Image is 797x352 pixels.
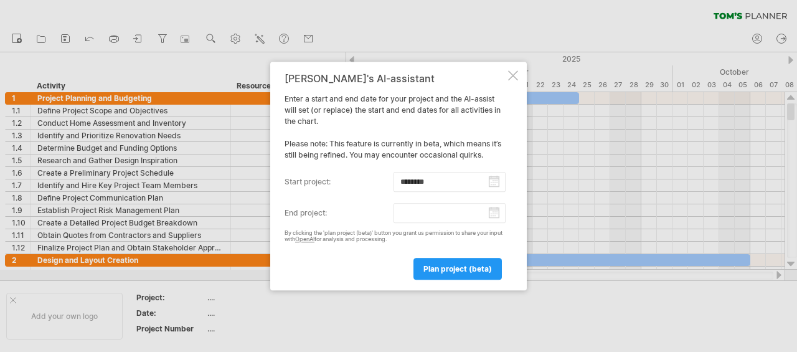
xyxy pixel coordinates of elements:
div: Enter a start and end date for your project and the AI-assist will set (or replace) the start and... [285,73,506,280]
span: plan project (beta) [423,264,492,274]
div: By clicking the 'plan project (beta)' button you grant us permission to share your input with for... [285,230,506,244]
a: OpenAI [295,236,314,243]
label: start project: [285,172,394,192]
label: end project: [285,203,394,223]
div: [PERSON_NAME]'s AI-assistant [285,73,506,84]
a: plan project (beta) [413,258,502,280]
